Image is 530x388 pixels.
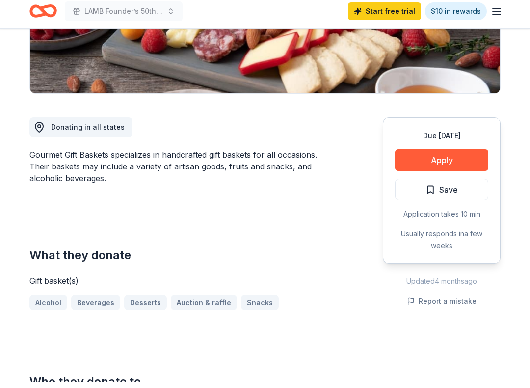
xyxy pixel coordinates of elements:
[29,155,336,191] div: Gourmet Gift Baskets specializes in handcrafted gift baskets for all occasions. Their baskets may...
[29,301,67,317] a: Alcohol
[348,9,421,27] a: Start free trial
[407,302,477,313] button: Report a mistake
[65,8,183,28] button: LAMB Founder’s 50th Birthday Gala
[395,234,488,258] div: Usually responds in a few weeks
[171,301,237,317] a: Auction & raffle
[395,156,488,177] button: Apply
[124,301,167,317] a: Desserts
[395,136,488,148] div: Due [DATE]
[383,282,501,294] div: Updated 4 months ago
[71,301,120,317] a: Beverages
[425,9,487,27] a: $10 in rewards
[84,12,163,24] span: LAMB Founder’s 50th Birthday Gala
[51,129,125,138] span: Donating in all states
[241,301,279,317] a: Snacks
[29,281,336,293] div: Gift basket(s)
[29,6,57,29] a: Home
[439,190,458,202] span: Save
[395,215,488,226] div: Application takes 10 min
[29,254,336,270] h2: What they donate
[395,185,488,207] button: Save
